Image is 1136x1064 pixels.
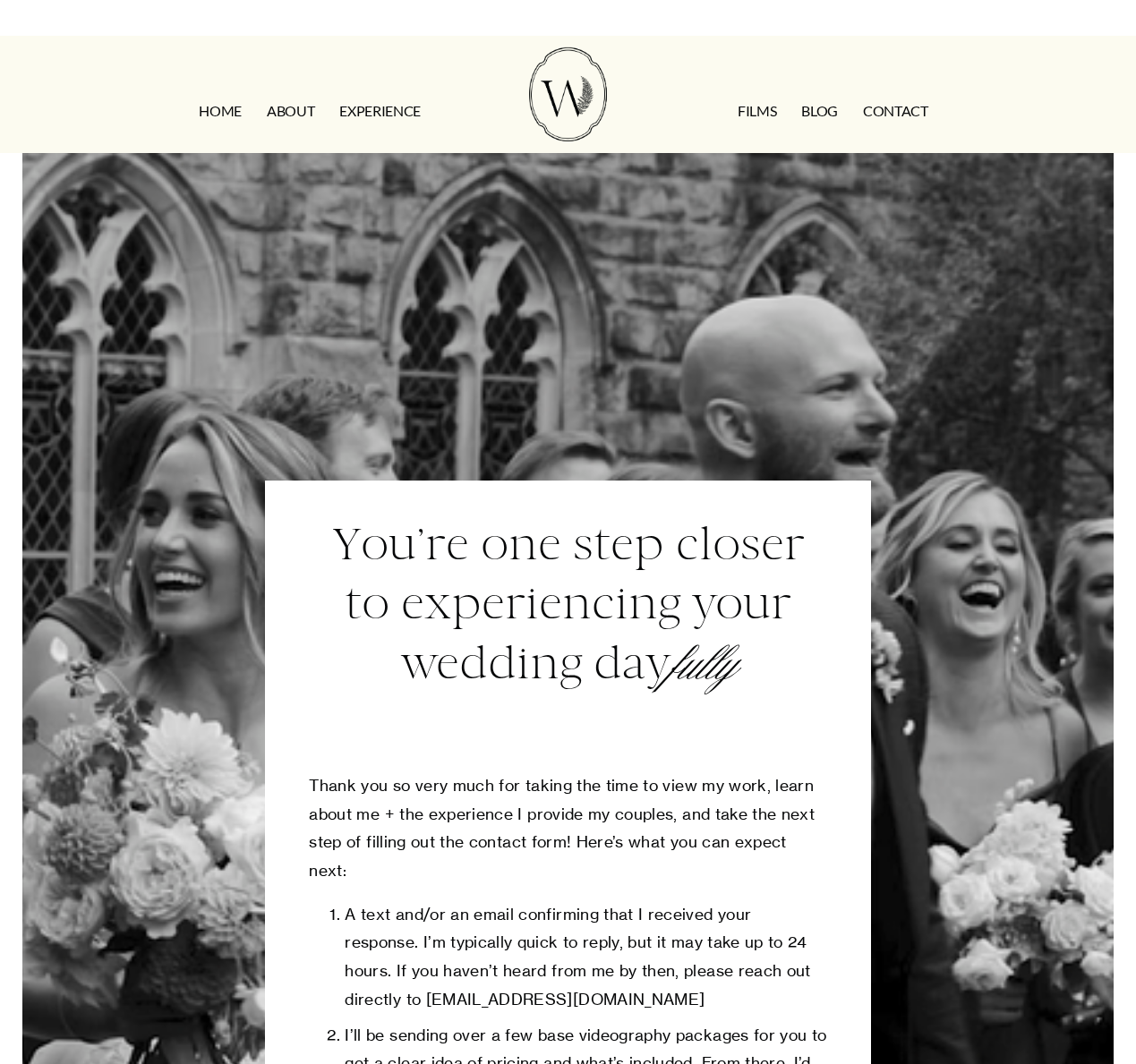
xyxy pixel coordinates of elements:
em: fully [669,637,737,694]
h2: You’re one step closer to experiencing your wedding day [309,515,826,696]
a: EXPERIENCE [339,97,421,125]
a: FILMS [738,97,776,125]
p: Thank you so very much for taking the time to view my work, learn about me + the experience I pro... [309,771,826,884]
a: ABOUT [267,97,314,125]
img: Wild Fern Weddings [529,47,606,141]
a: Blog [801,97,838,125]
a: CONTACT [863,97,928,125]
a: HOME [199,97,242,125]
p: A text and/or an email confirming that I received your response. I’m typically quick to reply, bu... [345,900,826,1013]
